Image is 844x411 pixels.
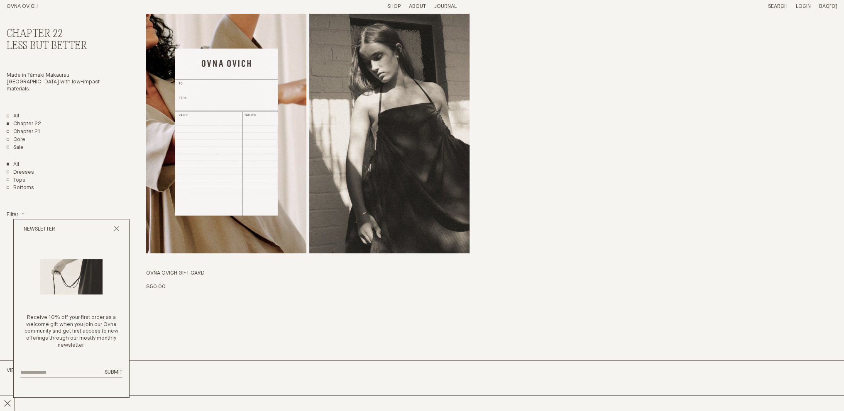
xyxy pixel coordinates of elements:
summary: About [409,3,426,10]
h2: Chapter 22 [7,28,105,40]
span: Bag [819,4,829,9]
button: Close popup [114,226,119,233]
a: Dresses [7,169,34,176]
a: Tops [7,177,25,184]
a: OVNA OVICH GIFT CARD [146,11,469,291]
img: OVNA OVICH GIFT CARD [146,11,306,253]
a: Login [796,4,811,9]
p: Made in Tāmaki Makaurau [GEOGRAPHIC_DATA] with low-impact materials. [7,72,105,93]
p: Receive 10% off your first order as a welcome gift when you join our Ovna community and get first... [20,314,122,349]
a: Chapter 22 [7,121,41,128]
h3: Less But Better [7,40,105,52]
a: Chapter 21 [7,129,40,136]
span: Submit [105,370,122,375]
a: Shop [387,4,401,9]
button: Submit [105,369,122,376]
a: Core [7,136,25,143]
span: [0] [829,4,837,9]
h3: OVNA OVICH GIFT CARD [146,270,469,277]
a: All [7,113,19,120]
a: Sale [7,144,24,151]
a: Bottoms [7,185,34,192]
h2: View Next [7,367,139,375]
h2: Newsletter [24,226,55,233]
a: Search [768,4,788,9]
summary: Filter [7,212,24,219]
a: Journal [434,4,457,9]
a: Home [7,4,38,9]
a: Show All [7,161,19,168]
span: $50.00 [146,284,165,289]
